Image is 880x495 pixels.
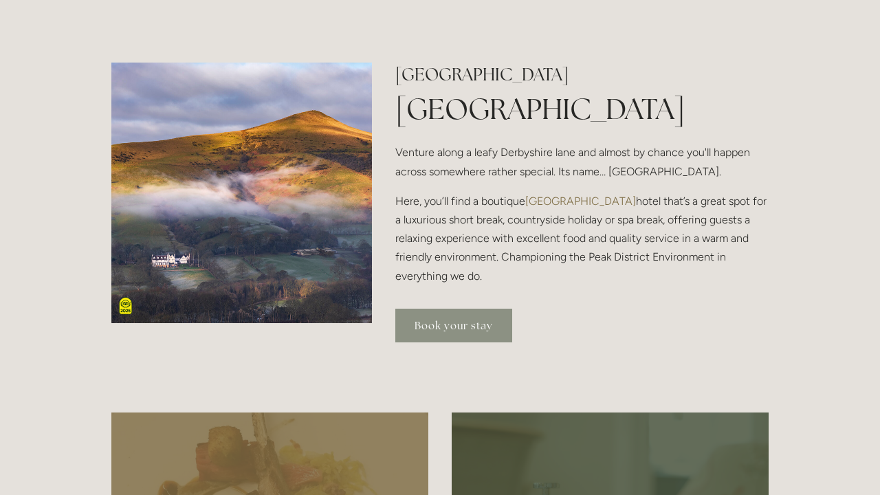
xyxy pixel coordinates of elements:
img: Peak District National Park- misty Lose Hill View. Losehill House [111,63,372,323]
a: [GEOGRAPHIC_DATA] [525,195,636,208]
h2: [GEOGRAPHIC_DATA] [395,63,769,87]
p: Venture along a leafy Derbyshire lane and almost by chance you'll happen across somewhere rather ... [395,143,769,180]
p: Here, you’ll find a boutique hotel that’s a great spot for a luxurious short break, countryside h... [395,192,769,285]
h1: [GEOGRAPHIC_DATA] [395,89,769,129]
a: Book your stay [395,309,512,342]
